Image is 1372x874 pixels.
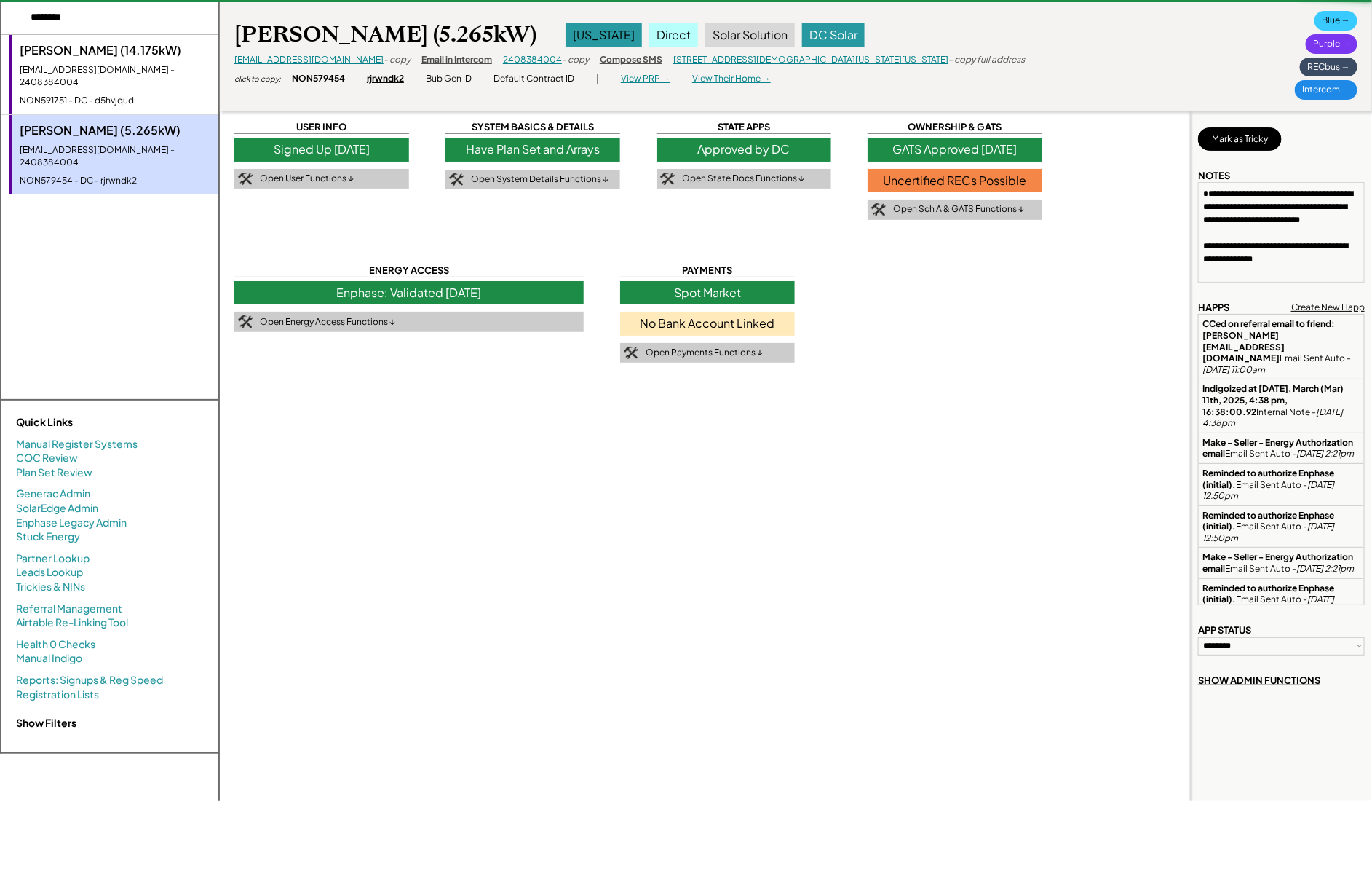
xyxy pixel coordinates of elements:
div: Approved by DC [657,138,831,161]
div: Signed Up [DATE] [234,138,409,161]
div: STATE APPS [657,120,831,134]
em: [DATE] 11:00am [1202,364,1265,375]
a: COC Review [16,451,78,465]
div: NOTES [1198,169,1230,182]
div: Default Contract ID [493,73,574,85]
div: View PRP → [621,73,670,85]
a: [EMAIL_ADDRESS][DOMAIN_NAME] [234,54,384,65]
div: - copy [384,54,411,66]
a: Manual Indigo [16,651,82,666]
div: Open Energy Access Functions ↓ [260,316,395,328]
div: [EMAIL_ADDRESS][DOMAIN_NAME] - 2408384004 [20,64,211,89]
div: Email in Intercom [421,54,492,66]
em: [DATE] 2:21pm [1296,448,1354,459]
img: tool-icon.png [238,173,253,186]
div: - copy full address [948,54,1025,66]
a: Airtable Re-Linking Tool [16,615,128,630]
em: [DATE] 4:38pm [1202,406,1344,429]
div: HAPPS [1198,301,1229,314]
a: Trickies & NINs [16,580,85,594]
div: Solar Solution [705,23,795,47]
div: RECbus → [1300,58,1357,77]
img: tool-icon.png [449,173,464,186]
img: tool-icon.png [871,203,886,216]
div: | [596,71,599,86]
div: [EMAIL_ADDRESS][DOMAIN_NAME] - 2408384004 [20,144,211,169]
strong: Make - Seller - Energy Authorization email [1202,437,1355,460]
div: Email Sent Auto - [1202,551,1360,574]
em: [DATE] 2:21pm [1296,563,1354,574]
div: SYSTEM BASICS & DETAILS [445,120,620,134]
div: PAYMENTS [620,264,795,277]
img: tool-icon.png [624,347,638,360]
div: OWNERSHIP & GATS [868,120,1042,134]
a: Health 0 Checks [16,637,95,652]
div: Intercom → [1295,80,1357,100]
div: No Bank Account Linked [620,312,795,335]
button: Mark as Tricky [1198,127,1282,151]
div: rjrwndk2 [367,73,404,85]
div: Direct [649,23,698,47]
a: Enphase Legacy Admin [16,516,127,530]
a: 2408384004 [503,54,562,65]
div: Open System Details Functions ↓ [471,173,608,186]
div: ENERGY ACCESS [234,264,584,277]
div: Open Sch A & GATS Functions ↓ [893,203,1024,216]
strong: CCed on referral email to friend: [PERSON_NAME][EMAIL_ADDRESS][DOMAIN_NAME] [1202,318,1336,363]
div: click to copy: [234,74,281,84]
div: Have Plan Set and Arrays [445,138,620,161]
em: [DATE] 12:50pm [1202,521,1336,543]
strong: Make - Seller - Energy Authorization email [1202,551,1355,574]
div: [US_STATE] [566,23,642,47]
a: Leads Lookup [16,565,83,580]
div: Spot Market [620,281,795,304]
div: SHOW ADMIN FUNCTIONS [1198,674,1320,687]
div: Quick Links [16,415,162,430]
a: Partner Lookup [16,551,90,566]
a: SolarEdge Admin [16,501,98,516]
a: Generac Admin [16,487,90,501]
div: Internal Note - [1202,383,1360,428]
div: Create New Happ [1291,302,1365,314]
strong: Indigoized at [DATE], March (Mar) 11th, 2025, 4:38 pm, 16:38:00.92 [1202,383,1345,417]
div: Email Sent Auto - [1202,583,1360,617]
div: [PERSON_NAME] (14.175kW) [20,42,211,58]
a: [STREET_ADDRESS][DEMOGRAPHIC_DATA][US_STATE][US_STATE] [673,54,948,65]
div: USER INFO [234,120,409,134]
strong: Reminded to authorize Enphase (initial). [1202,583,1336,605]
div: Email Sent Auto - [1202,437,1360,460]
img: tool-icon.png [660,173,675,186]
div: NON579454 [292,73,345,85]
div: Uncertified RECs Possible [868,169,1042,192]
div: NON591751 - DC - d5hvjqud [20,95,211,107]
div: DC Solar [802,23,865,47]
div: Email Sent Auto - [1202,510,1360,544]
div: Enphase: Validated [DATE] [234,281,584,304]
div: APP STATUS [1198,623,1251,637]
div: Open Payments Functions ↓ [646,347,763,359]
strong: Reminded to authorize Enphase (initial). [1202,468,1336,490]
div: GATS Approved [DATE] [868,138,1042,161]
a: Plan Set Review [16,465,92,480]
div: - copy [562,54,589,66]
strong: Reminded to authorize Enphase (initial). [1202,510,1336,532]
div: Compose SMS [600,54,662,66]
strong: Show Filters [16,716,76,729]
img: tool-icon.png [238,315,253,328]
div: View Their Home → [692,73,771,85]
a: Registration Lists [16,688,99,702]
a: Manual Register Systems [16,437,138,452]
a: Referral Management [16,602,122,616]
div: [PERSON_NAME] (5.265kW) [234,20,536,49]
div: Purple → [1306,34,1357,54]
div: [PERSON_NAME] (5.265kW) [20,122,211,138]
div: Blue → [1314,11,1357,31]
a: Reports: Signups & Reg Speed [16,673,163,688]
a: Stuck Energy [16,529,80,544]
div: Email Sent Auto - [1202,468,1360,502]
div: Bub Gen ID [426,73,472,85]
div: Email Sent Auto - [1202,318,1360,375]
div: NON579454 - DC - rjrwndk2 [20,175,211,187]
em: [DATE] 12:50pm [1202,479,1336,502]
div: Open State Docs Functions ↓ [682,173,804,185]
